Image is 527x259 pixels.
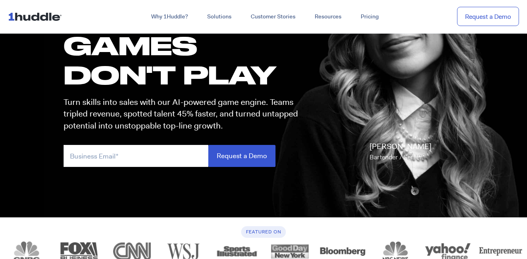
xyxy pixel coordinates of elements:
h6: Featured On [241,226,286,238]
span: Bartender / Server [369,153,422,161]
p: Turn skills into sales with our AI-powered game engine. Teams tripled revenue, spotted talent 45%... [64,96,305,132]
p: [PERSON_NAME] [369,141,431,163]
h1: these GAMES DON'T PLAY [64,1,305,89]
input: Business Email* [64,145,208,167]
a: Solutions [198,10,241,24]
a: Pricing [351,10,388,24]
input: Request a Demo [208,145,275,167]
a: Why 1Huddle? [142,10,198,24]
a: Customer Stories [241,10,305,24]
a: Resources [305,10,351,24]
img: ... [8,9,65,24]
a: Request a Demo [457,7,519,26]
